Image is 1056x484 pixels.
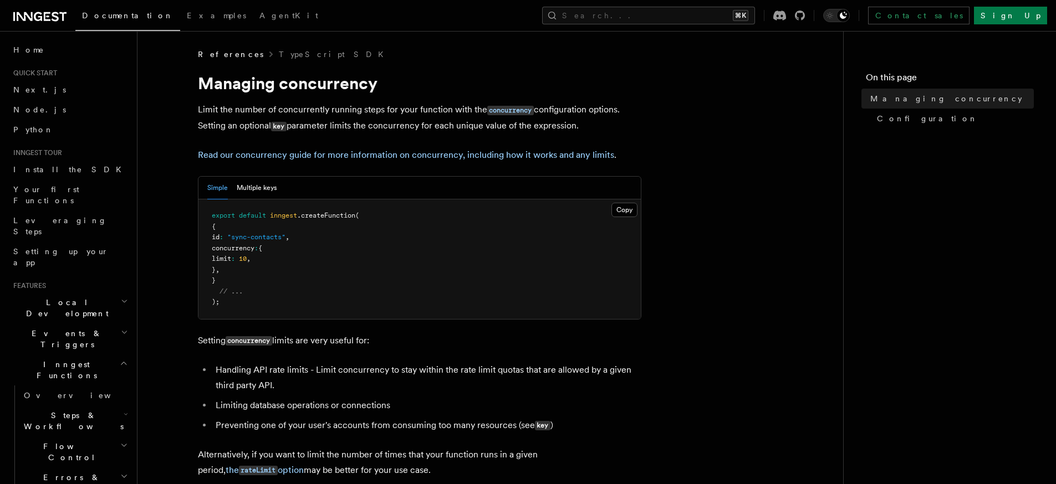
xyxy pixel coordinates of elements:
[13,165,128,174] span: Install the SDK
[13,247,109,267] span: Setting up your app
[9,359,120,381] span: Inngest Functions
[13,125,54,134] span: Python
[9,120,130,140] a: Python
[866,89,1034,109] a: Managing concurrency
[220,287,243,295] span: // ...
[254,244,258,252] span: :
[212,418,641,434] li: Preventing one of your user's accounts from consuming too many resources (see )
[9,292,130,323] button: Local Development
[873,109,1034,128] a: Configuration
[9,40,130,60] a: Home
[253,3,325,30] a: AgentKit
[297,212,355,219] span: .createFunction
[198,49,263,60] span: References
[239,255,247,262] span: 10
[212,244,254,252] span: concurrency
[355,212,359,219] span: (
[237,177,277,199] button: Multiple keys
[226,336,272,346] code: concurrency
[19,436,130,467] button: Flow Control
[231,255,235,262] span: :
[24,391,138,400] span: Overview
[870,93,1022,104] span: Managing concurrency
[198,333,641,349] p: Setting limits are very useful for:
[487,106,534,115] code: concurrency
[212,212,235,219] span: export
[285,233,289,241] span: ,
[877,113,978,124] span: Configuration
[19,405,130,436] button: Steps & Workflows
[19,385,130,405] a: Overview
[212,276,216,284] span: }
[9,241,130,272] a: Setting up your app
[535,421,550,430] code: key
[75,3,180,31] a: Documentation
[9,281,46,290] span: Features
[13,85,66,94] span: Next.js
[19,410,124,432] span: Steps & Workflows
[212,298,220,306] span: );
[180,3,253,30] a: Examples
[9,354,130,385] button: Inngest Functions
[207,177,228,199] button: Simple
[9,80,130,100] a: Next.js
[9,100,130,120] a: Node.js
[9,328,121,350] span: Events & Triggers
[187,11,246,20] span: Examples
[220,233,223,241] span: :
[226,465,304,475] a: therateLimitoption
[733,10,748,21] kbd: ⌘K
[247,255,251,262] span: ,
[9,210,130,241] a: Leveraging Steps
[212,266,216,274] span: }
[13,105,66,114] span: Node.js
[9,159,130,179] a: Install the SDK
[259,11,318,20] span: AgentKit
[9,69,57,78] span: Quick start
[258,244,262,252] span: {
[198,150,614,160] a: Read our concurrency guide for more information on concurrency, including how it works and any li...
[9,323,130,354] button: Events & Triggers
[13,185,79,205] span: Your first Functions
[212,398,641,413] li: Limiting database operations or connections
[198,102,641,134] p: Limit the number of concurrently running steps for your function with the configuration options. ...
[239,466,278,475] code: rateLimit
[212,255,231,262] span: limit
[198,147,641,163] p: .
[542,7,755,24] button: Search...⌘K
[19,441,120,463] span: Flow Control
[198,447,641,478] p: Alternatively, if you want to limit the number of times that your function runs in a given period...
[227,233,285,241] span: "sync-contacts"
[198,73,641,93] h1: Managing concurrency
[974,7,1047,24] a: Sign Up
[9,179,130,210] a: Your first Functions
[271,122,287,131] code: key
[82,11,174,20] span: Documentation
[13,216,107,236] span: Leveraging Steps
[823,9,850,22] button: Toggle dark mode
[13,44,44,55] span: Home
[216,266,220,274] span: ,
[212,233,220,241] span: id
[270,212,297,219] span: inngest
[866,71,1034,89] h4: On this page
[9,148,62,157] span: Inngest tour
[239,212,266,219] span: default
[212,223,216,230] span: {
[487,104,534,115] a: concurrency
[212,362,641,393] li: Handling API rate limits - Limit concurrency to stay within the rate limit quotas that are allowe...
[868,7,970,24] a: Contact sales
[9,297,121,319] span: Local Development
[611,203,637,217] button: Copy
[279,49,390,60] a: TypeScript SDK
